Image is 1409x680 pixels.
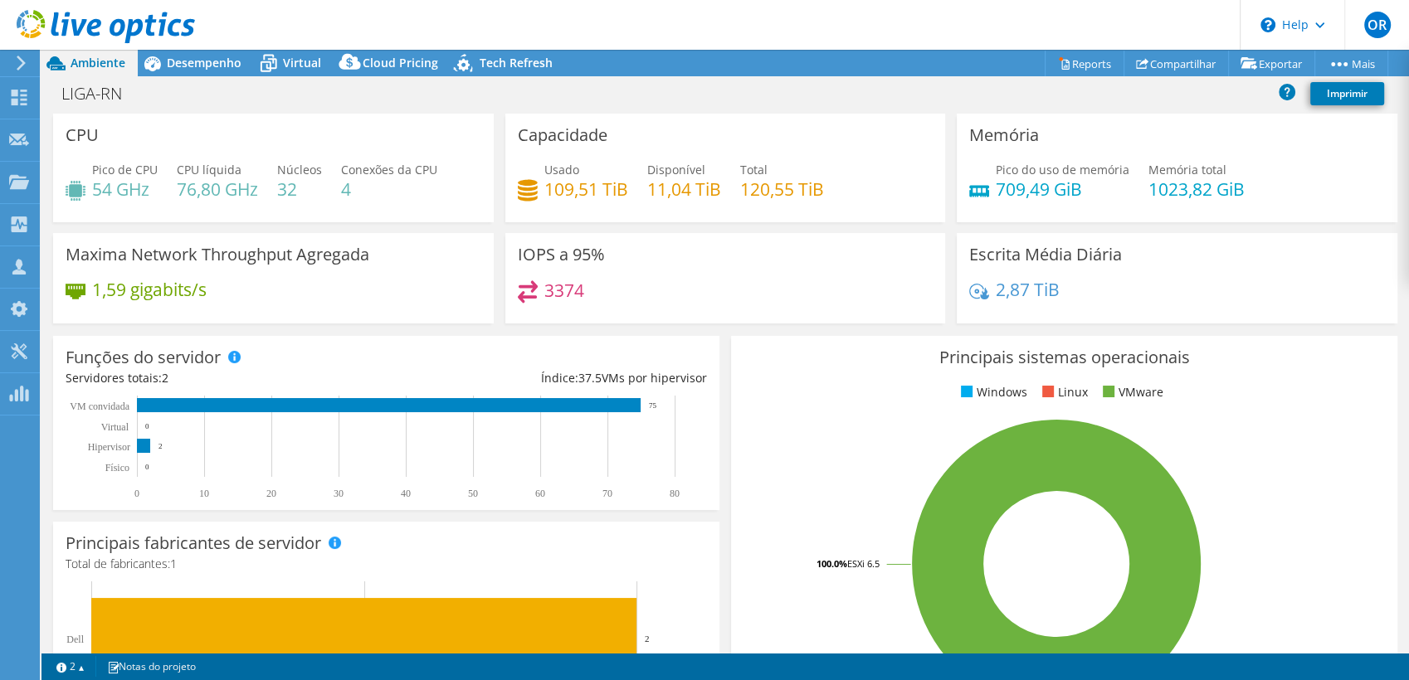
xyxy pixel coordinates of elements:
[957,383,1027,401] li: Windows
[518,126,607,144] h3: Capacidade
[158,442,163,450] text: 2
[266,488,276,499] text: 20
[66,348,221,367] h3: Funções do servidor
[1314,51,1388,76] a: Mais
[740,180,824,198] h4: 120,55 TiB
[544,281,584,299] h4: 3374
[1148,162,1226,177] span: Memória total
[969,126,1039,144] h3: Memória
[177,180,258,198] h4: 76,80 GHz
[363,55,438,70] span: Cloud Pricing
[162,370,168,386] span: 2
[969,245,1122,264] h3: Escrita Média Diária
[996,162,1129,177] span: Pico do uso de memória
[88,441,130,453] text: Hipervisor
[817,557,847,570] tspan: 100.0%
[996,280,1060,299] h4: 2,87 TiB
[744,348,1385,367] h3: Principais sistemas operacionais
[95,656,207,677] a: Notas do projeto
[1038,383,1088,401] li: Linux
[66,555,707,573] h4: Total de fabricantes:
[66,126,99,144] h3: CPU
[544,180,628,198] h4: 109,51 TiB
[45,656,96,677] a: 2
[167,55,241,70] span: Desempenho
[647,180,721,198] h4: 11,04 TiB
[341,162,437,177] span: Conexões da CPU
[170,556,177,571] span: 1
[386,369,706,387] div: Índice: VMs por hipervisor
[92,162,158,177] span: Pico de CPU
[1260,17,1275,32] svg: \n
[649,401,657,410] text: 75
[1124,51,1229,76] a: Compartilhar
[645,634,650,644] text: 2
[1099,383,1163,401] li: VMware
[1228,51,1315,76] a: Exportar
[54,85,148,103] h1: LIGA-RN
[66,634,84,645] text: Dell
[334,488,344,499] text: 30
[92,280,207,299] h4: 1,59 gigabits/s
[134,488,139,499] text: 0
[92,180,158,198] h4: 54 GHz
[740,162,768,177] span: Total
[401,488,411,499] text: 40
[105,462,129,474] tspan: Físico
[101,421,129,433] text: Virtual
[480,55,553,70] span: Tech Refresh
[70,401,129,412] text: VM convidada
[578,370,602,386] span: 37.5
[145,463,149,471] text: 0
[468,488,478,499] text: 50
[1045,51,1124,76] a: Reports
[277,180,322,198] h4: 32
[71,55,125,70] span: Ambiente
[66,369,386,387] div: Servidores totais:
[341,180,437,198] h4: 4
[847,557,880,570] tspan: ESXi 6.5
[647,162,705,177] span: Disponível
[535,488,545,499] text: 60
[544,162,579,177] span: Usado
[1310,82,1384,105] a: Imprimir
[66,534,321,552] h3: Principais fabricantes de servidor
[996,180,1129,198] h4: 709,49 GiB
[145,422,149,430] text: 0
[670,488,680,499] text: 80
[66,245,369,264] h3: Maxima Network Throughput Agregada
[277,162,322,177] span: Núcleos
[283,55,321,70] span: Virtual
[177,162,241,177] span: CPU líquida
[602,488,612,499] text: 70
[518,245,605,264] h3: IOPS a 95%
[1364,12,1391,38] span: OR
[1148,180,1245,198] h4: 1023,82 GiB
[199,488,209,499] text: 10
